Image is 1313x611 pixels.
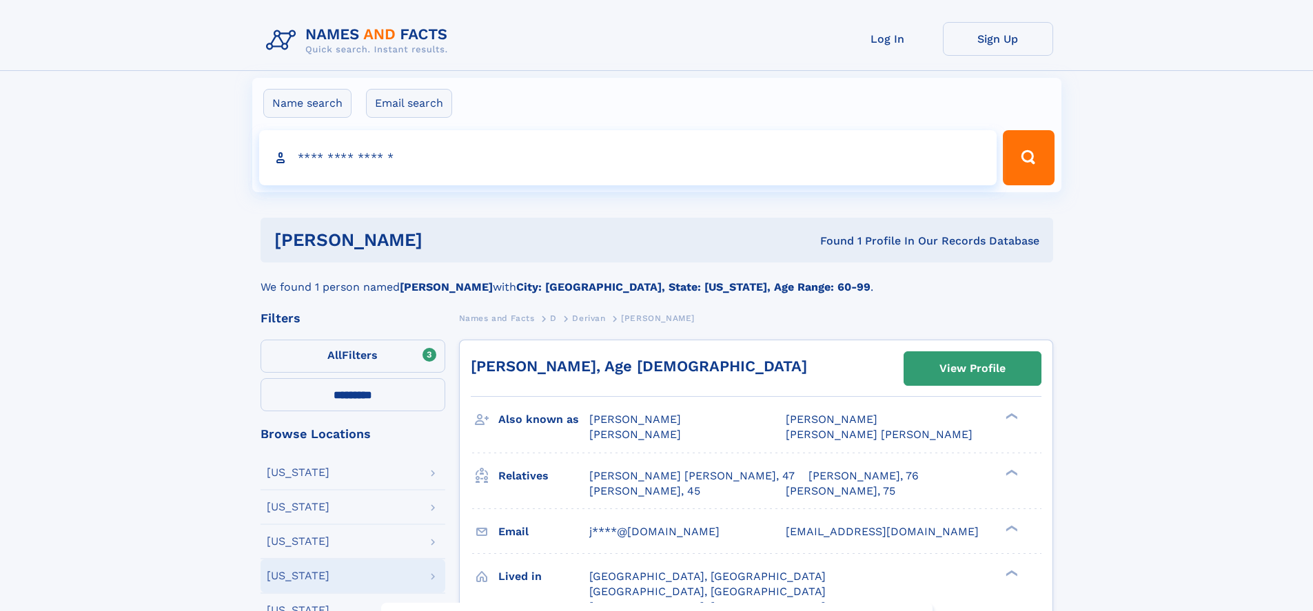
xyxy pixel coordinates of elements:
[274,231,622,249] h1: [PERSON_NAME]
[550,313,557,323] span: D
[267,467,329,478] div: [US_STATE]
[498,408,589,431] h3: Also known as
[327,349,342,362] span: All
[498,565,589,588] h3: Lived in
[550,309,557,327] a: D
[943,22,1053,56] a: Sign Up
[267,570,329,581] div: [US_STATE]
[589,413,681,426] span: [PERSON_NAME]
[786,428,973,441] span: [PERSON_NAME] [PERSON_NAME]
[833,22,943,56] a: Log In
[589,484,700,499] a: [PERSON_NAME], 45
[498,520,589,543] h3: Email
[1003,130,1054,185] button: Search Button
[589,468,795,484] a: [PERSON_NAME] [PERSON_NAME], 47
[261,428,445,440] div: Browse Locations
[471,358,807,375] a: [PERSON_NAME], Age [DEMOGRAPHIC_DATA]
[786,484,895,499] a: [PERSON_NAME], 75
[1002,412,1019,421] div: ❯
[572,313,605,323] span: Derivan
[939,353,1006,384] div: View Profile
[572,309,605,327] a: Derivan
[786,413,877,426] span: [PERSON_NAME]
[498,464,589,488] h3: Relatives
[1002,568,1019,577] div: ❯
[261,312,445,324] div: Filters
[786,525,979,538] span: [EMAIL_ADDRESS][DOMAIN_NAME]
[621,234,1039,249] div: Found 1 Profile In Our Records Database
[459,309,535,327] a: Names and Facts
[267,536,329,547] div: [US_STATE]
[589,428,681,441] span: [PERSON_NAME]
[589,570,826,583] span: [GEOGRAPHIC_DATA], [GEOGRAPHIC_DATA]
[589,585,826,598] span: [GEOGRAPHIC_DATA], [GEOGRAPHIC_DATA]
[621,313,695,323] span: [PERSON_NAME]
[400,280,493,293] b: [PERSON_NAME]
[1002,524,1019,532] div: ❯
[263,89,352,118] label: Name search
[516,280,871,293] b: City: [GEOGRAPHIC_DATA], State: [US_STATE], Age Range: 60-99
[1002,468,1019,477] div: ❯
[261,340,445,373] label: Filters
[259,130,997,185] input: search input
[808,468,919,484] a: [PERSON_NAME], 76
[267,501,329,512] div: [US_STATE]
[261,22,459,59] img: Logo Names and Facts
[366,89,452,118] label: Email search
[261,262,1053,296] div: We found 1 person named with .
[904,352,1041,385] a: View Profile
